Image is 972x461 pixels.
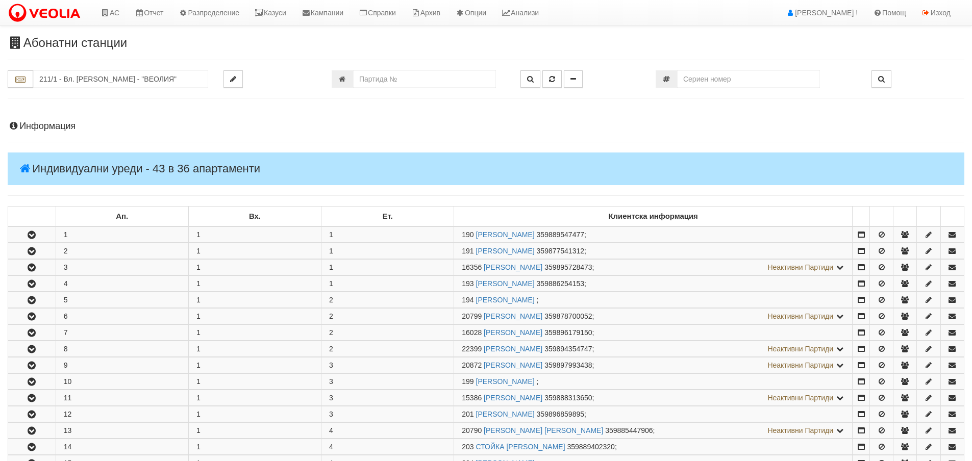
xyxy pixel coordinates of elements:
[56,243,188,259] td: 2
[544,345,592,353] span: 359894354747
[8,3,85,24] img: VeoliaLogo.png
[329,377,333,386] span: 3
[544,361,592,369] span: 359897993438
[8,152,964,185] h4: Индивидуални уреди - 43 в 36 апартаменти
[56,276,188,292] td: 4
[56,357,188,373] td: 9
[188,374,321,390] td: 1
[188,292,321,308] td: 1
[537,410,584,418] span: 359896859895
[188,207,321,227] td: Вх.: No sort applied, sorting is disabled
[454,325,853,341] td: ;
[188,357,321,373] td: 1
[188,276,321,292] td: 1
[462,296,473,304] span: Партида №
[462,312,482,320] span: Партида №
[329,263,333,271] span: 1
[454,276,853,292] td: ;
[484,426,603,434] a: [PERSON_NAME] [PERSON_NAME]
[454,292,853,308] td: ;
[484,394,542,402] a: [PERSON_NAME]
[767,263,833,271] span: Неактивни Партиди
[767,312,833,320] span: Неактивни Партиди
[329,443,333,451] span: 4
[454,341,853,357] td: ;
[462,279,473,288] span: Партида №
[329,426,333,434] span: 4
[484,328,542,337] a: [PERSON_NAME]
[484,345,542,353] a: [PERSON_NAME]
[188,423,321,439] td: 1
[537,279,584,288] span: 359886254153
[188,243,321,259] td: 1
[329,279,333,288] span: 1
[454,226,853,243] td: ;
[33,70,208,88] input: Абонатна станция
[454,439,853,455] td: ;
[462,345,482,353] span: Партида №
[56,207,188,227] td: Ап.: No sort applied, sorting is disabled
[454,260,853,275] td: ;
[188,226,321,243] td: 1
[8,36,964,49] h3: Абонатни станции
[188,341,321,357] td: 1
[462,426,482,434] span: Партида №
[329,328,333,337] span: 2
[462,443,473,451] span: Партида №
[476,231,535,239] a: [PERSON_NAME]
[484,263,542,271] a: [PERSON_NAME]
[56,406,188,422] td: 12
[852,207,869,227] td: : No sort applied, sorting is disabled
[462,394,482,402] span: Партида №
[476,377,535,386] a: [PERSON_NAME]
[56,260,188,275] td: 3
[484,361,542,369] a: [PERSON_NAME]
[677,70,820,88] input: Сериен номер
[383,212,393,220] b: Ет.
[116,212,128,220] b: Ап.
[56,439,188,455] td: 14
[940,207,964,227] td: : No sort applied, sorting is disabled
[329,247,333,255] span: 1
[462,361,482,369] span: Партида №
[188,439,321,455] td: 1
[56,309,188,324] td: 6
[476,296,535,304] a: [PERSON_NAME]
[454,374,853,390] td: ;
[870,207,893,227] td: : No sort applied, sorting is disabled
[462,328,482,337] span: Партида №
[56,325,188,341] td: 7
[605,426,653,434] span: 359885447906
[454,390,853,406] td: ;
[476,247,535,255] a: [PERSON_NAME]
[462,263,482,271] span: Партида №
[454,406,853,422] td: ;
[249,212,261,220] b: Вх.
[454,207,853,227] td: Клиентска информация: No sort applied, sorting is disabled
[462,377,473,386] span: Партида №
[893,207,917,227] td: : No sort applied, sorting is disabled
[353,70,496,88] input: Партида №
[537,247,584,255] span: 359877541312
[56,390,188,406] td: 11
[188,325,321,341] td: 1
[329,231,333,239] span: 1
[767,345,833,353] span: Неактивни Партиди
[8,207,56,227] td: : No sort applied, sorting is disabled
[567,443,614,451] span: 359889402320
[537,231,584,239] span: 359889547477
[454,423,853,439] td: ;
[917,207,940,227] td: : No sort applied, sorting is disabled
[329,394,333,402] span: 3
[188,406,321,422] td: 1
[56,292,188,308] td: 5
[476,443,565,451] a: СТОЙКА [PERSON_NAME]
[329,345,333,353] span: 2
[329,296,333,304] span: 2
[544,312,592,320] span: 359878700052
[767,426,833,434] span: Неактивни Партиди
[544,263,592,271] span: 359895728473
[476,410,535,418] a: [PERSON_NAME]
[462,231,473,239] span: Партида №
[329,312,333,320] span: 2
